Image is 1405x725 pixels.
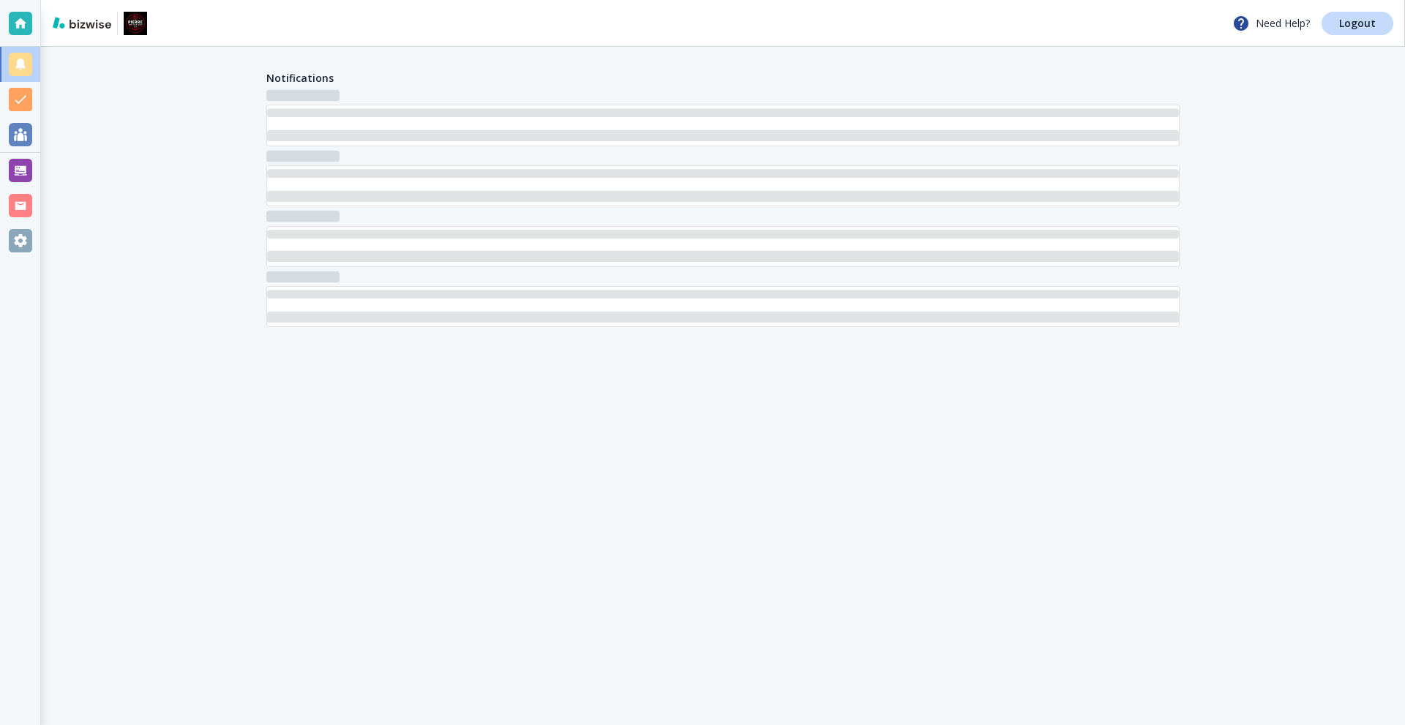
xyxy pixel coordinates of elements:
[1322,12,1393,35] a: Logout
[266,70,334,86] h4: Notifications
[124,12,147,35] img: Pierre The Tax Guy LLC
[1232,15,1310,32] p: Need Help?
[53,17,111,29] img: bizwise
[1339,18,1376,29] p: Logout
